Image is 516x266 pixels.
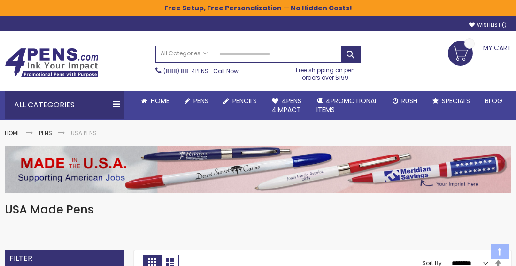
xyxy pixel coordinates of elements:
a: (888) 88-4PENS [163,67,208,75]
span: 4PROMOTIONAL ITEMS [316,96,377,114]
strong: USA Pens [71,129,97,137]
img: 4Pens Custom Pens and Promotional Products [5,48,99,78]
a: Pens [39,129,52,137]
a: All Categories [156,46,212,61]
img: USA Pens [5,146,511,193]
a: Home [134,91,177,111]
a: Home [5,129,20,137]
span: Home [151,96,169,106]
a: Specials [425,91,477,111]
span: Pens [193,96,208,106]
a: 4Pens4impact [264,91,309,120]
a: Rush [385,91,425,111]
a: Pens [177,91,216,111]
span: 4Pens 4impact [272,96,301,114]
span: Pencils [232,96,257,106]
a: Top [491,244,509,259]
div: Free shipping on pen orders over $199 [290,63,361,82]
span: Rush [401,96,417,106]
a: 4PROMOTIONALITEMS [309,91,385,120]
span: Specials [442,96,470,106]
span: Blog [485,96,502,106]
a: Blog [477,91,510,111]
h1: USA Made Pens [5,202,511,217]
span: All Categories [161,50,208,57]
a: Pencils [216,91,264,111]
div: All Categories [5,91,124,119]
a: Wishlist [469,22,507,29]
span: - Call Now! [163,67,240,75]
strong: Filter [9,253,32,264]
